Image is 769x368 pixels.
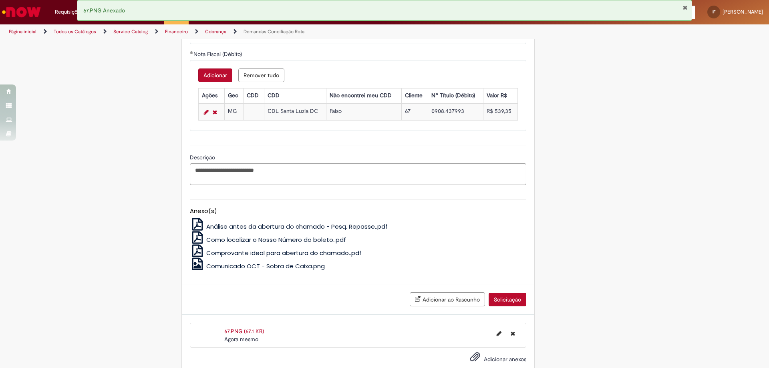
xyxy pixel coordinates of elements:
[211,107,219,117] a: Remover linha 1
[198,68,232,82] button: Add a row for Nota Fiscal (Débito)
[6,24,507,39] ul: Trilhas de página
[55,8,83,16] span: Requisições
[202,107,211,117] a: Editar Linha 1
[224,328,264,335] a: 67.PNG (67.1 KB)
[190,262,325,270] a: Comunicado OCT - Sobra de Caixa.png
[244,88,264,103] th: CDD
[9,28,36,35] a: Página inicial
[224,336,258,343] time: 01/09/2025 09:13:03
[190,154,217,161] span: Descrição
[401,104,428,120] td: 67
[198,88,224,103] th: Ações
[190,208,526,215] h5: Anexo(s)
[468,350,482,368] button: Adicionar anexos
[326,104,402,120] td: Falso
[713,9,715,14] span: IF
[54,28,96,35] a: Todos os Catálogos
[225,104,244,120] td: MG
[225,88,244,103] th: Geo
[264,104,326,120] td: CDL Santa Luzia DC
[506,327,520,340] button: Excluir 67.PNG
[224,336,258,343] span: Agora mesmo
[193,50,244,58] span: Nota Fiscal (Débito)
[682,4,688,11] button: Fechar Notificação
[484,356,526,363] span: Adicionar anexos
[244,28,304,35] a: Demandas Conciliação Rota
[190,235,346,244] a: Como localizar o Nosso Número do boleto..pdf
[489,293,526,306] button: Solicitação
[326,88,402,103] th: Não encontrei meu CDD
[206,262,325,270] span: Comunicado OCT - Sobra de Caixa.png
[723,8,763,15] span: [PERSON_NAME]
[428,88,483,103] th: Nº Título (Débito)
[190,249,362,257] a: Comprovante ideal para abertura do chamado..pdf
[190,51,193,54] span: Obrigatório Preenchido
[206,235,346,244] span: Como localizar o Nosso Número do boleto..pdf
[190,163,526,185] textarea: Descrição
[428,104,483,120] td: 0908.437993
[165,28,188,35] a: Financeiro
[483,104,517,120] td: R$ 539,35
[483,88,517,103] th: Valor R$
[238,68,284,82] button: Remove all rows for Nota Fiscal (Débito)
[1,4,42,20] img: ServiceNow
[264,88,326,103] th: CDD
[401,88,428,103] th: Cliente
[206,222,388,231] span: Análise antes da abertura do chamado - Pesq. Repasse..pdf
[83,7,125,14] span: 67.PNG Anexado
[113,28,148,35] a: Service Catalog
[206,249,362,257] span: Comprovante ideal para abertura do chamado..pdf
[410,292,485,306] button: Adicionar ao Rascunho
[190,222,388,231] a: Análise antes da abertura do chamado - Pesq. Repasse..pdf
[205,28,226,35] a: Cobrança
[492,327,506,340] button: Editar nome de arquivo 67.PNG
